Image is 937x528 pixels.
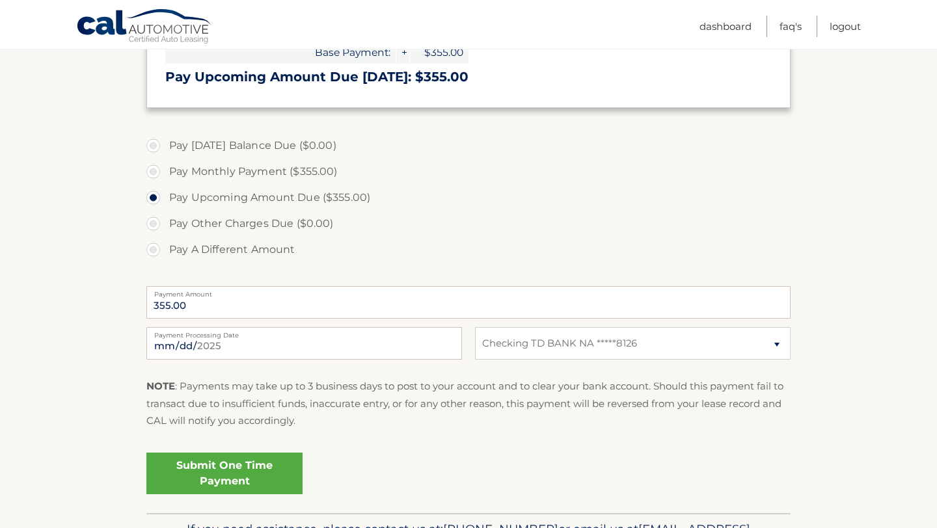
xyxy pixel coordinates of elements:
span: Base Payment: [165,41,396,64]
label: Pay A Different Amount [146,237,791,263]
label: Pay Other Charges Due ($0.00) [146,211,791,237]
label: Pay Monthly Payment ($355.00) [146,159,791,185]
h3: Pay Upcoming Amount Due [DATE]: $355.00 [165,69,772,85]
a: Cal Automotive [76,8,213,46]
a: Dashboard [699,16,752,37]
label: Pay [DATE] Balance Due ($0.00) [146,133,791,159]
a: Logout [830,16,861,37]
a: Submit One Time Payment [146,453,303,494]
input: Payment Date [146,327,462,360]
label: Payment Amount [146,286,791,297]
p: : Payments may take up to 3 business days to post to your account and to clear your bank account.... [146,378,791,429]
strong: NOTE [146,380,175,392]
label: Payment Processing Date [146,327,462,337]
a: FAQ's [780,16,802,37]
input: Payment Amount [146,286,791,319]
span: + [396,41,409,64]
label: Pay Upcoming Amount Due ($355.00) [146,185,791,211]
span: $355.00 [410,41,468,64]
